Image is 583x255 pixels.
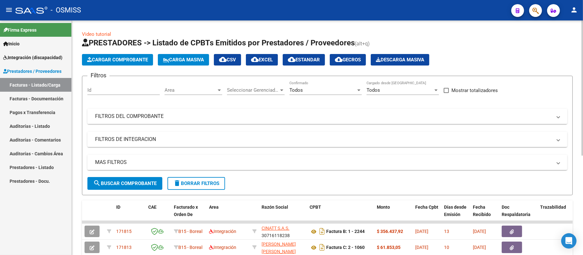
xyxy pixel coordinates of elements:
[367,87,380,93] span: Todos
[377,229,403,234] strong: $ 356.437,92
[163,57,204,63] span: Carga Masiva
[171,200,206,228] datatable-header-cell: Facturado x Orden De
[116,245,132,250] span: 171813
[561,233,577,249] div: Open Intercom Messenger
[473,229,486,234] span: [DATE]
[473,245,486,250] span: [DATE]
[214,54,241,66] button: CSV
[87,57,148,63] span: Cargar Comprobante
[158,54,209,66] button: Carga Masiva
[444,245,449,250] span: 10
[262,225,304,238] div: 30716118238
[148,205,157,210] span: CAE
[251,57,273,63] span: EXCEL
[93,179,101,187] mat-icon: search
[376,57,424,63] span: Descarga Masiva
[251,56,259,63] mat-icon: cloud_download
[114,200,146,228] datatable-header-cell: ID
[87,155,567,170] mat-expansion-panel-header: MAS FILTROS
[93,181,157,186] span: Buscar Comprobante
[326,245,365,250] strong: Factura C: 2 - 1060
[288,56,296,63] mat-icon: cloud_download
[335,56,343,63] mat-icon: cloud_download
[95,136,552,143] mat-panel-title: FILTROS DE INTEGRACION
[540,205,566,210] span: Trazabilidad
[3,40,20,47] span: Inicio
[570,6,578,14] mat-icon: person
[262,205,288,210] span: Razón Social
[473,205,491,217] span: Fecha Recibido
[87,177,162,190] button: Buscar Comprobante
[451,87,498,94] span: Mostrar totalizadores
[377,205,390,210] span: Monto
[173,179,181,187] mat-icon: delete
[355,41,370,47] span: (alt+q)
[178,245,202,250] span: B15 - Boreal
[371,54,429,66] button: Descarga Masiva
[95,159,552,166] mat-panel-title: MAS FILTROS
[335,57,361,63] span: Gecros
[82,31,111,37] a: Video tutorial
[262,242,296,254] span: [PERSON_NAME] [PERSON_NAME]
[209,205,219,210] span: Area
[318,242,326,252] i: Descargar documento
[87,71,109,80] h3: Filtros
[502,205,530,217] span: Doc Respaldatoria
[289,87,303,93] span: Todos
[82,54,153,66] button: Cargar Comprobante
[326,229,365,234] strong: Factura B: 1 - 2244
[288,57,320,63] span: Estandar
[95,113,552,120] mat-panel-title: FILTROS DEL COMPROBANTE
[444,229,449,234] span: 13
[413,200,441,228] datatable-header-cell: Fecha Cpbt
[219,57,236,63] span: CSV
[3,27,36,34] span: Firma Express
[3,68,61,75] span: Prestadores / Proveedores
[209,245,236,250] span: Integración
[307,200,374,228] datatable-header-cell: CPBT
[283,54,325,66] button: Estandar
[87,109,567,124] mat-expansion-panel-header: FILTROS DEL COMPROBANTE
[259,200,307,228] datatable-header-cell: Razón Social
[51,3,81,17] span: - OSMISS
[377,245,401,250] strong: $ 61.853,05
[499,200,538,228] datatable-header-cell: Doc Respaldatoria
[3,54,62,61] span: Integración (discapacidad)
[310,205,321,210] span: CPBT
[5,6,13,14] mat-icon: menu
[441,200,470,228] datatable-header-cell: Días desde Emisión
[538,200,576,228] datatable-header-cell: Trazabilidad
[444,205,466,217] span: Días desde Emisión
[415,229,428,234] span: [DATE]
[167,177,225,190] button: Borrar Filtros
[246,54,278,66] button: EXCEL
[173,181,219,186] span: Borrar Filtros
[165,87,216,93] span: Area
[374,200,413,228] datatable-header-cell: Monto
[262,241,304,254] div: 23330473304
[470,200,499,228] datatable-header-cell: Fecha Recibido
[371,54,429,66] app-download-masive: Descarga masiva de comprobantes (adjuntos)
[174,205,198,217] span: Facturado x Orden De
[209,229,236,234] span: Integración
[415,205,438,210] span: Fecha Cpbt
[116,229,132,234] span: 171815
[262,226,289,231] span: CINATT S.A.S.
[116,205,120,210] span: ID
[227,87,279,93] span: Seleccionar Gerenciador
[219,56,227,63] mat-icon: cloud_download
[415,245,428,250] span: [DATE]
[206,200,250,228] datatable-header-cell: Area
[178,229,202,234] span: B15 - Boreal
[87,132,567,147] mat-expansion-panel-header: FILTROS DE INTEGRACION
[330,54,366,66] button: Gecros
[146,200,171,228] datatable-header-cell: CAE
[82,38,355,47] span: PRESTADORES -> Listado de CPBTs Emitidos por Prestadores / Proveedores
[318,226,326,236] i: Descargar documento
